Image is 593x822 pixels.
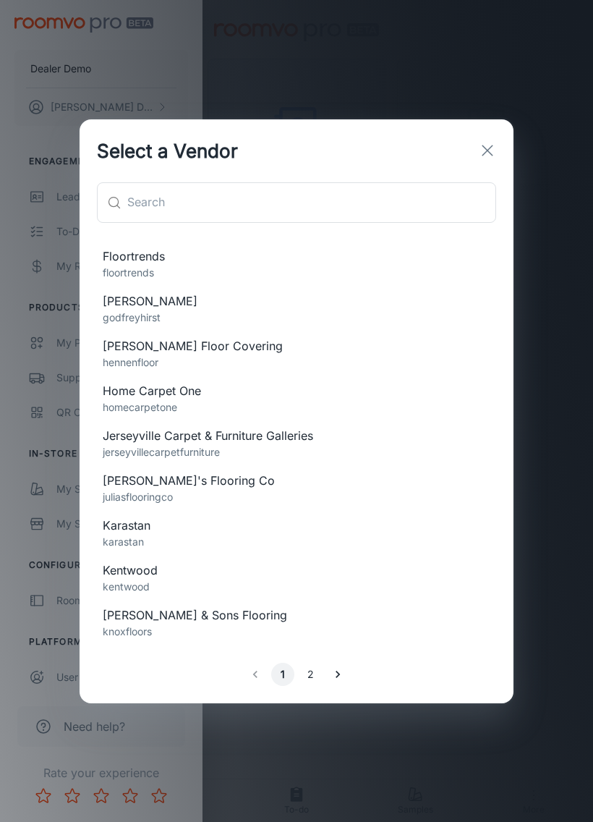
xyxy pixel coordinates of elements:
[103,472,490,489] span: [PERSON_NAME]'s Flooring Co
[103,624,490,640] p: knoxfloors
[103,579,490,595] p: kentwood
[80,601,513,645] div: [PERSON_NAME] & Sons Flooringknoxfloors
[242,663,351,686] nav: pagination navigation
[103,427,490,444] span: Jerseyville Carpet & Furniture Galleries
[80,376,513,421] div: Home Carpet Onehomecarpetone
[103,489,490,505] p: juliasflooringco
[80,287,513,331] div: [PERSON_NAME]godfreyhirst
[127,182,496,223] input: Search
[103,399,490,415] p: homecarpetone
[103,265,490,281] p: floortrends
[103,310,490,326] p: godfreyhirst
[80,511,513,556] div: Karastankarastan
[103,355,490,370] p: hennenfloor
[80,421,513,466] div: Jerseyville Carpet & Furniture Galleriesjerseyvillecarpetfurniture
[80,556,513,601] div: Kentwoodkentwood
[103,606,490,624] span: [PERSON_NAME] & Sons Flooring
[103,444,490,460] p: jerseyvillecarpetfurniture
[103,534,490,550] p: karastan
[103,382,490,399] span: Home Carpet One
[103,562,490,579] span: Kentwood
[80,331,513,376] div: [PERSON_NAME] Floor Coveringhennenfloor
[80,119,255,182] h2: Select a Vendor
[103,247,490,265] span: Floortrends
[80,242,513,287] div: Floortrendsfloortrends
[80,466,513,511] div: [PERSON_NAME]'s Flooring Cojuliasflooringco
[299,663,322,686] button: Go to page 2
[103,292,490,310] span: [PERSON_NAME]
[103,337,490,355] span: [PERSON_NAME] Floor Covering
[326,663,349,686] button: Go to next page
[103,517,490,534] span: Karastan
[271,663,294,686] button: page 1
